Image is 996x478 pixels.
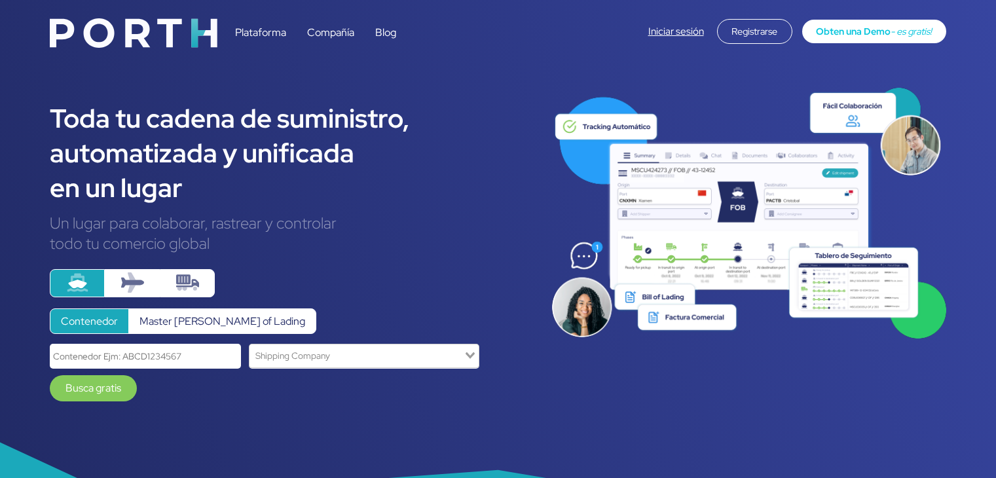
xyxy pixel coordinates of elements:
a: Plataforma [235,26,286,39]
a: Registrarse [717,24,792,38]
div: en un lugar [50,170,531,205]
div: Search for option [249,344,479,368]
div: automatizada y unificada [50,136,531,170]
div: Toda tu cadena de suministro, [50,101,531,136]
img: truck-container.svg [176,271,199,294]
label: Contenedor [50,308,129,334]
div: Un lugar para colaborar, rastrear y controlar [50,213,531,233]
span: Obten una Demo [816,25,891,37]
input: Search for option [251,347,462,365]
div: Registrarse [717,19,792,44]
label: Master [PERSON_NAME] of Lading [128,308,316,334]
a: Obten una Demo- es gratis! [802,20,946,43]
a: Compañía [307,26,354,39]
img: ship.svg [66,271,89,294]
img: plane.svg [121,271,144,294]
div: todo tu comercio global [50,233,531,253]
a: Busca gratis [50,375,137,401]
a: Blog [375,26,396,39]
span: - es gratis! [891,25,932,37]
a: Iniciar sesión [648,25,704,38]
input: Contenedor Ejm: ABCD1234567 [50,344,241,368]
